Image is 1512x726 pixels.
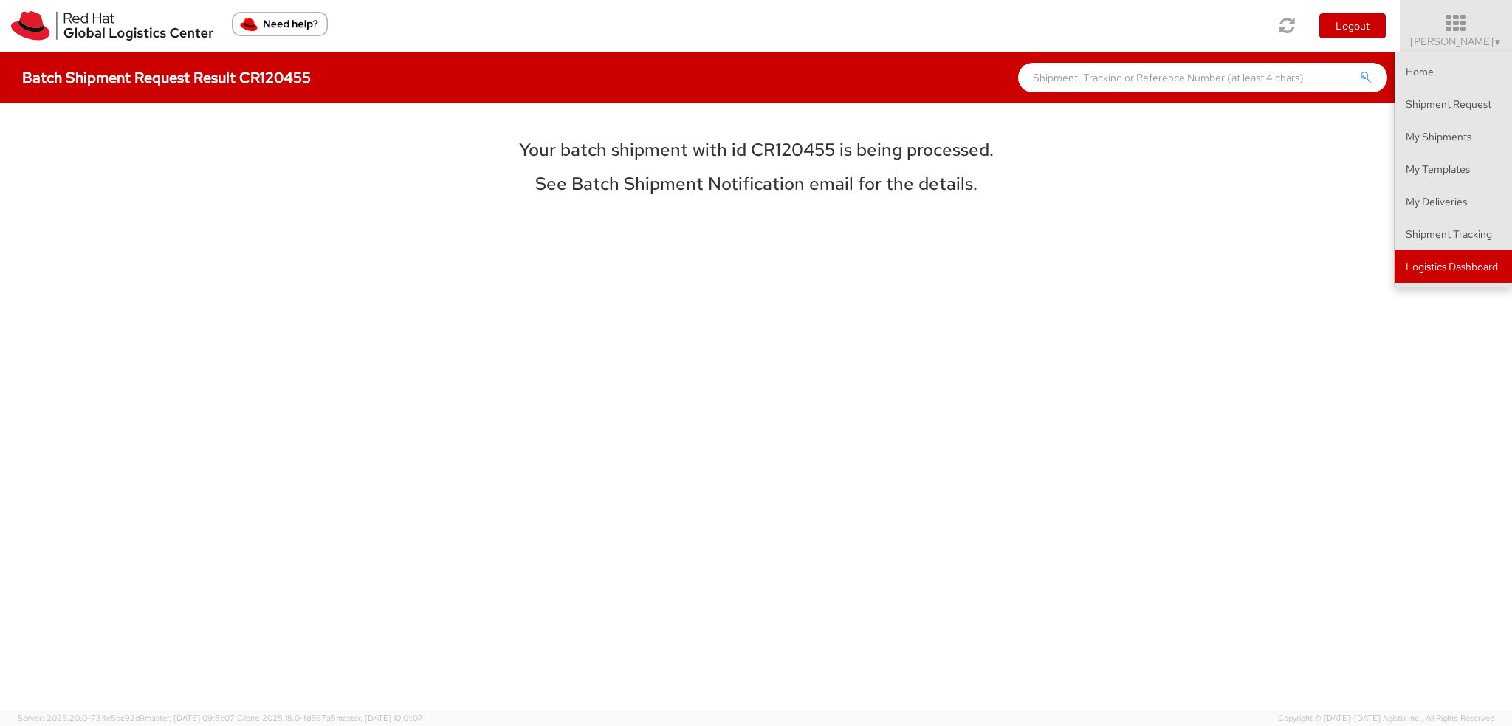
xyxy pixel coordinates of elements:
[1395,55,1512,88] a: Home
[237,713,423,723] span: Client: 2025.18.0-fd567a5
[1395,218,1512,250] a: Shipment Tracking
[426,140,1086,160] h3: Your batch shipment with id CR120455 is being processed.
[426,174,1086,194] h3: See Batch Shipment Notification email for the details.
[1278,713,1494,725] span: Copyright © [DATE]-[DATE] Agistix Inc., All Rights Reserved
[1410,35,1502,48] span: [PERSON_NAME]
[1494,36,1502,48] span: ▼
[1319,13,1386,38] button: Logout
[1395,88,1512,120] a: Shipment Request
[1395,120,1512,153] a: My Shipments
[336,713,423,723] span: master, [DATE] 10:01:07
[1395,250,1512,283] a: Logistics Dashboard
[1395,153,1512,185] a: My Templates
[232,12,328,36] button: Need help?
[1395,185,1512,218] a: My Deliveries
[1018,63,1387,92] input: Shipment, Tracking or Reference Number (at least 4 chars)
[22,69,311,86] h4: Batch Shipment Request Result CR120455
[11,11,213,41] img: rh-logistics-00dfa346123c4ec078e1.svg
[145,713,235,723] span: master, [DATE] 09:51:07
[18,713,235,723] span: Server: 2025.20.0-734e5bc92d9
